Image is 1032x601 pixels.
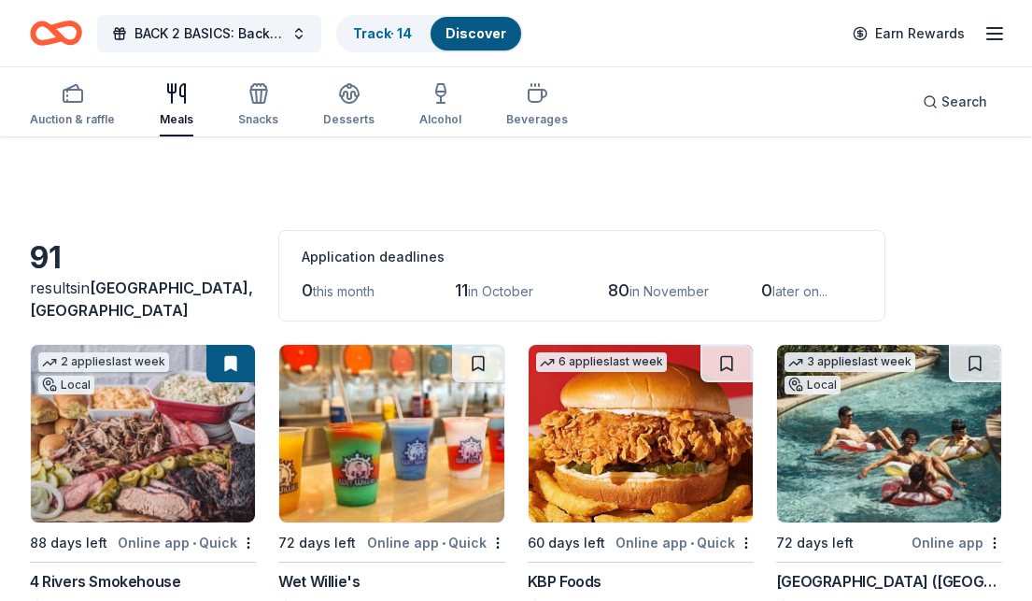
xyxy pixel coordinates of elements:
span: • [690,536,694,551]
button: Meals [160,75,193,136]
div: Application deadlines [302,246,862,268]
a: Home [30,11,82,55]
img: Image for Wet Willie's [279,345,503,522]
button: BACK 2 BASICS: Back to School Event [97,15,321,52]
span: in October [468,283,533,299]
button: Desserts [323,75,375,136]
span: 80 [608,280,629,300]
span: later on... [772,283,827,299]
div: 60 days left [528,532,605,554]
div: 72 days left [776,532,854,554]
div: Meals [160,112,193,127]
div: 88 days left [30,532,107,554]
a: Earn Rewards [841,17,976,50]
a: Discover [445,25,506,41]
div: Online app Quick [367,531,505,554]
button: Search [908,83,1002,121]
span: 0 [761,280,772,300]
div: 91 [30,239,256,277]
div: Snacks [238,112,278,127]
a: Track· 14 [353,25,412,41]
div: Online app [912,531,1002,554]
div: 6 applies last week [536,352,667,372]
div: Auction & raffle [30,112,115,127]
div: Local [38,376,94,394]
span: BACK 2 BASICS: Back to School Event [134,22,284,45]
span: Search [941,91,987,113]
button: Snacks [238,75,278,136]
button: Track· 14Discover [336,15,523,52]
img: Image for KBP Foods [529,345,753,522]
div: Desserts [323,112,375,127]
img: Image for Four Seasons Resort (Orlando) [777,345,1001,522]
span: [GEOGRAPHIC_DATA], [GEOGRAPHIC_DATA] [30,279,253,320]
span: 11 [455,280,468,300]
span: in [30,279,253,320]
button: Auction & raffle [30,75,115,136]
img: Image for 4 Rivers Smokehouse [31,345,255,522]
div: Alcohol [419,112,461,127]
div: KBP Foods [528,570,601,593]
div: results [30,277,256,322]
div: Beverages [506,112,568,127]
div: Online app Quick [118,531,256,554]
div: Local [785,376,841,394]
div: Online app Quick [615,531,754,554]
span: • [442,536,445,551]
div: [GEOGRAPHIC_DATA] ([GEOGRAPHIC_DATA]) [776,570,1002,593]
div: 4 Rivers Smokehouse [30,570,180,593]
button: Alcohol [419,75,461,136]
div: 3 applies last week [785,352,915,372]
span: in November [629,283,709,299]
div: Wet Willie's [278,570,360,593]
button: Beverages [506,75,568,136]
span: 0 [302,280,313,300]
span: • [192,536,196,551]
div: 2 applies last week [38,352,169,372]
div: 72 days left [278,532,356,554]
span: this month [313,283,375,299]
